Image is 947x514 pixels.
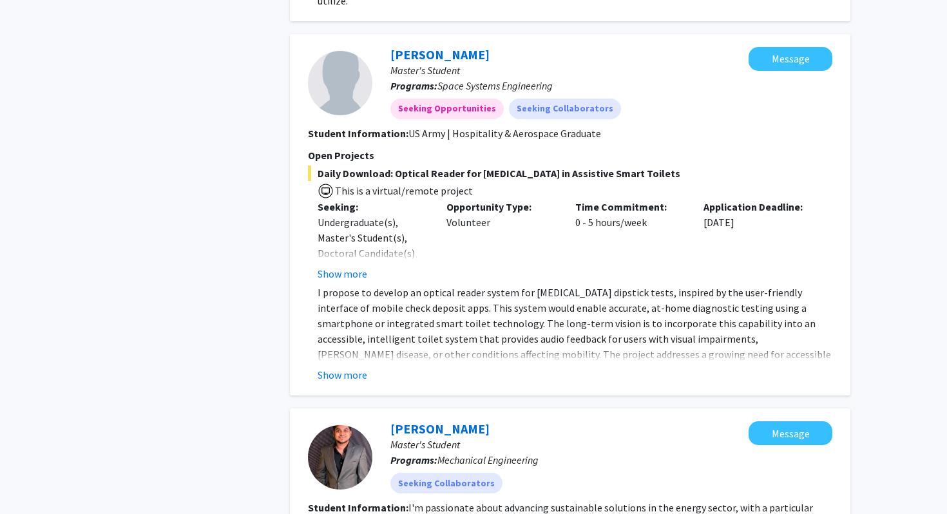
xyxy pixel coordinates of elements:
b: Student Information: [308,127,408,140]
span: Daily Download: Optical Reader for [MEDICAL_DATA] in Assistive Smart Toilets [308,166,832,181]
span: Mechanical Engineering [437,453,539,466]
div: Volunteer [437,199,566,281]
div: 0 - 5 hours/week [566,199,694,281]
span: This is a virtual/remote project [334,184,473,197]
div: [DATE] [694,199,823,281]
button: Message Frances Christopher [749,47,832,71]
mat-chip: Seeking Collaborators [509,99,621,119]
b: Programs: [390,79,437,92]
button: Message Siddharth Surana [749,421,832,445]
mat-chip: Seeking Collaborators [390,473,502,493]
p: Opportunity Type: [446,199,556,214]
b: Student Information: [308,501,408,514]
button: Show more [318,266,367,281]
mat-chip: Seeking Opportunities [390,99,504,119]
span: Master's Student [390,64,460,77]
span: Space Systems Engineering [437,79,553,92]
p: Application Deadline: [703,199,813,214]
p: Seeking: [318,199,427,214]
p: Time Commitment: [575,199,685,214]
p: I propose to develop an optical reader system for [MEDICAL_DATA] dipstick tests, inspired by the ... [318,285,832,393]
span: Open Projects [308,149,374,162]
a: [PERSON_NAME] [390,46,490,62]
div: Undergraduate(s), Master's Student(s), Doctoral Candidate(s) (PhD, MD, DMD, PharmD, etc.), Postdo... [318,214,427,369]
span: Master's Student [390,438,460,451]
iframe: Chat [10,456,55,504]
button: Show more [318,367,367,383]
b: Programs: [390,453,437,466]
a: [PERSON_NAME] [390,421,490,437]
fg-read-more: US Army | Hospitality & Aerospace Graduate [408,127,601,140]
